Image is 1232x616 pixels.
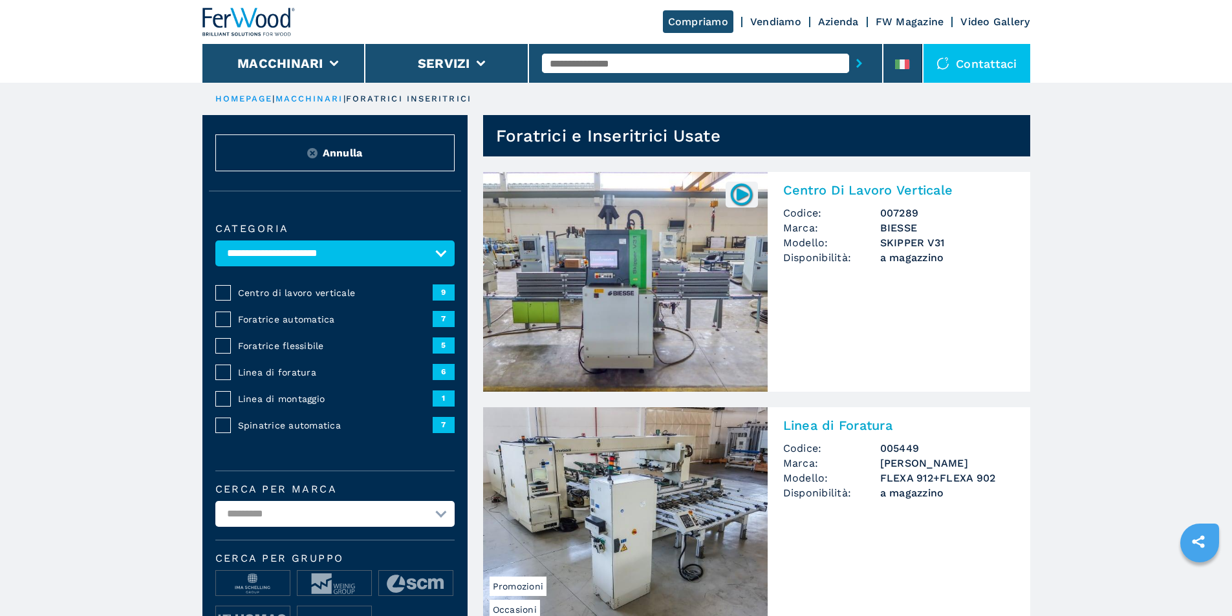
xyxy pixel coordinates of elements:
a: HOMEPAGE [215,94,273,103]
span: Disponibilità: [783,250,880,265]
span: Codice: [783,441,880,456]
span: Spinatrice automatica [238,419,433,432]
a: Vendiamo [750,16,801,28]
h3: SKIPPER V31 [880,235,1015,250]
span: 7 [433,311,455,326]
span: 1 [433,390,455,406]
span: 5 [433,337,455,353]
img: image [216,571,290,597]
h3: BIESSE [880,220,1015,235]
button: submit-button [849,48,869,78]
a: Centro Di Lavoro Verticale BIESSE SKIPPER V31007289Centro Di Lavoro VerticaleCodice:007289Marca:B... [483,172,1030,392]
a: Azienda [818,16,859,28]
span: Foratrice automatica [238,313,433,326]
img: Reset [307,148,318,158]
span: a magazzino [880,485,1015,500]
span: Marca: [783,220,880,235]
h3: FLEXA 912+FLEXA 902 [880,471,1015,485]
span: Foratrice flessibile [238,339,433,352]
h3: 005449 [880,441,1015,456]
h3: 007289 [880,206,1015,220]
span: 7 [433,417,455,432]
label: Cerca per marca [215,484,455,494]
span: Annulla [323,145,363,160]
a: Compriamo [663,10,733,33]
h3: [PERSON_NAME] [880,456,1015,471]
img: image [379,571,453,597]
span: Centro di lavoro verticale [238,286,433,299]
img: image [297,571,371,597]
span: 6 [433,364,455,379]
span: Promozioni [490,577,547,596]
a: Video Gallery [960,16,1030,28]
img: 007289 [729,182,754,207]
h1: Foratrici e Inseritrici Usate [496,125,720,146]
img: Centro Di Lavoro Verticale BIESSE SKIPPER V31 [483,172,768,392]
span: a magazzino [880,250,1015,265]
span: Codice: [783,206,880,220]
span: Modello: [783,235,880,250]
button: ResetAnnulla [215,134,455,171]
span: Linea di foratura [238,366,433,379]
span: Cerca per Gruppo [215,553,455,564]
span: | [272,94,275,103]
label: Categoria [215,224,455,234]
img: Ferwood [202,8,296,36]
button: Macchinari [237,56,323,71]
span: Modello: [783,471,880,485]
img: Contattaci [936,57,949,70]
span: Disponibilità: [783,485,880,500]
span: Marca: [783,456,880,471]
div: Contattaci [924,44,1030,83]
a: sharethis [1182,526,1215,558]
a: FW Magazine [876,16,944,28]
button: Servizi [418,56,470,71]
span: | [343,94,346,103]
span: 9 [433,284,455,300]
span: Linea di montaggio [238,392,433,405]
h2: Centro Di Lavoro Verticale [783,182,1015,198]
p: foratrici inseritrici [346,93,471,105]
a: macchinari [276,94,343,103]
h2: Linea di Foratura [783,418,1015,433]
